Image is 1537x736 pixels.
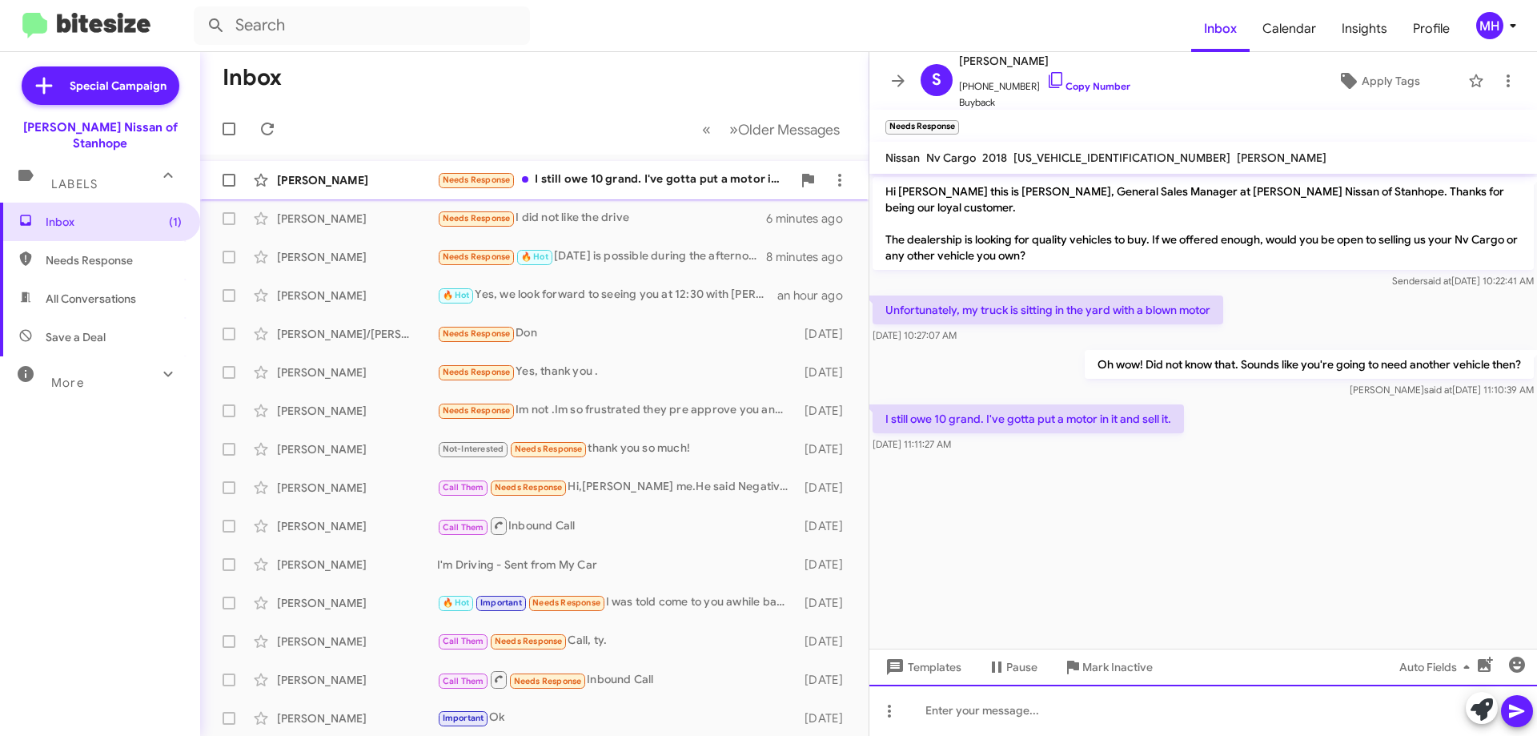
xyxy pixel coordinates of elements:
[873,438,951,450] span: [DATE] 11:11:27 AM
[277,633,437,650] div: [PERSON_NAME]
[797,326,856,342] div: [DATE]
[277,595,437,611] div: [PERSON_NAME]
[443,713,484,723] span: Important
[495,482,563,493] span: Needs Response
[521,251,548,262] span: 🔥 Hot
[797,364,856,380] div: [DATE]
[702,119,711,139] span: «
[797,441,856,457] div: [DATE]
[223,65,282,90] h1: Inbox
[495,636,563,646] span: Needs Response
[692,113,720,146] button: Previous
[46,291,136,307] span: All Conversations
[277,364,437,380] div: [PERSON_NAME]
[70,78,167,94] span: Special Campaign
[1362,66,1420,95] span: Apply Tags
[873,177,1534,270] p: Hi [PERSON_NAME] this is [PERSON_NAME], General Sales Manager at [PERSON_NAME] Nissan of Stanhope...
[959,70,1130,95] span: [PHONE_NUMBER]
[797,518,856,534] div: [DATE]
[277,710,437,726] div: [PERSON_NAME]
[443,597,470,608] span: 🔥 Hot
[982,151,1007,165] span: 2018
[1329,6,1400,52] a: Insights
[873,404,1184,433] p: I still owe 10 grand. I've gotta put a motor in it and sell it.
[885,151,920,165] span: Nissan
[443,522,484,533] span: Call Them
[437,557,797,573] div: I'm Driving - Sent from My Car
[277,249,437,265] div: [PERSON_NAME]
[437,324,797,343] div: Don
[514,676,582,686] span: Needs Response
[46,214,182,230] span: Inbox
[766,211,856,227] div: 6 minutes ago
[766,249,856,265] div: 8 minutes ago
[437,209,766,227] div: I did not like the drive
[869,653,974,682] button: Templates
[797,595,856,611] div: [DATE]
[720,113,849,146] button: Next
[882,653,961,682] span: Templates
[1085,350,1534,379] p: Oh wow! Did not know that. Sounds like you're going to need another vehicle then?
[932,67,941,93] span: S
[437,286,777,304] div: Yes, we look forward to seeing you at 12:30 with [PERSON_NAME]
[1237,151,1326,165] span: [PERSON_NAME]
[959,51,1130,70] span: [PERSON_NAME]
[738,121,840,139] span: Older Messages
[443,213,511,223] span: Needs Response
[437,440,797,458] div: thank you so much!
[1423,275,1451,287] span: said at
[277,557,437,573] div: [PERSON_NAME]
[443,636,484,646] span: Call Them
[959,95,1130,111] span: Buyback
[437,709,797,727] div: Ok
[1250,6,1329,52] a: Calendar
[437,247,766,266] div: [DATE] is possible during the afternoon or you can send me some specials to look over in the mean...
[797,557,856,573] div: [DATE]
[1392,275,1534,287] span: Sender [DATE] 10:22:41 AM
[443,175,511,185] span: Needs Response
[1399,653,1476,682] span: Auto Fields
[51,376,84,390] span: More
[443,482,484,493] span: Call Them
[693,113,849,146] nav: Page navigation example
[797,633,856,650] div: [DATE]
[22,66,179,105] a: Special Campaign
[873,329,957,341] span: [DATE] 10:27:07 AM
[532,597,600,608] span: Needs Response
[797,672,856,688] div: [DATE]
[277,403,437,419] div: [PERSON_NAME]
[277,172,437,188] div: [PERSON_NAME]
[437,593,797,612] div: I was told come to you awhile back. Which I did via appointment given to me by your So-called tea...
[873,296,1223,324] p: Unfortunately, my truck is sitting in the yard with a blown motor
[1400,6,1463,52] span: Profile
[1350,384,1534,396] span: [PERSON_NAME] [DATE] 11:10:39 AM
[515,444,583,454] span: Needs Response
[437,401,797,420] div: Im not .Im so frustrated they pre approve you and the banks that the dealers do business they ask...
[277,518,437,534] div: [PERSON_NAME]
[1463,12,1519,39] button: MH
[443,290,470,300] span: 🔥 Hot
[1006,653,1037,682] span: Pause
[194,6,530,45] input: Search
[169,214,182,230] span: (1)
[437,516,797,536] div: Inbound Call
[1296,66,1460,95] button: Apply Tags
[926,151,976,165] span: Nv Cargo
[797,480,856,496] div: [DATE]
[797,710,856,726] div: [DATE]
[51,177,98,191] span: Labels
[277,211,437,227] div: [PERSON_NAME]
[443,676,484,686] span: Call Them
[1387,653,1489,682] button: Auto Fields
[437,632,797,650] div: Call, ty.
[1191,6,1250,52] span: Inbox
[777,288,856,304] div: an hour ago
[797,403,856,419] div: [DATE]
[277,441,437,457] div: [PERSON_NAME]
[443,251,511,262] span: Needs Response
[480,597,522,608] span: Important
[277,288,437,304] div: [PERSON_NAME]
[885,120,959,135] small: Needs Response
